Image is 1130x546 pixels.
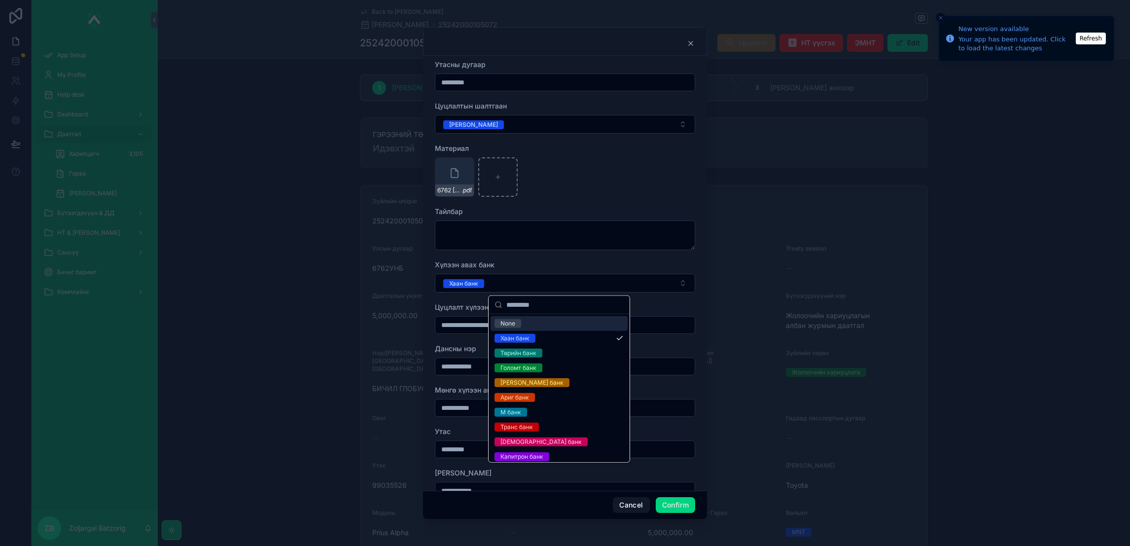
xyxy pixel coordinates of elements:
[435,427,451,436] span: Утас
[500,334,530,343] div: Хаан банк
[435,386,526,394] span: Мөнгө хүлээн авагчийн РД
[1076,33,1106,44] button: Refresh
[449,279,478,288] div: Хаан банк
[613,497,649,513] button: Cancel
[435,260,494,269] span: Хүлээн авах банк
[449,120,498,129] div: [PERSON_NAME]
[500,423,533,432] div: Транс банк
[500,349,536,358] div: Төрийн банк
[500,319,515,328] div: None
[500,437,582,446] div: [DEMOGRAPHIC_DATA] банк
[500,408,521,417] div: М банк
[489,314,630,462] div: Suggestions
[500,452,543,461] div: Капитрон банк
[435,144,469,152] span: Материал
[435,344,476,353] span: Дансны нэр
[435,207,463,216] span: Тайлбар
[435,274,695,292] button: Select Button
[656,497,695,513] button: Confirm
[435,469,492,477] span: [PERSON_NAME]
[437,186,461,194] span: 6762 [PERSON_NAME]
[500,393,529,402] div: Ариг банк
[435,102,507,110] span: Цуцлалтын шалтгаан
[461,186,472,194] span: .pdf
[936,13,946,23] button: Close toast
[500,378,564,387] div: [PERSON_NAME] банк
[435,60,486,69] span: Утасны дугаар
[958,35,1073,53] div: Your app has been updated. Click to load the latest changes
[500,364,536,372] div: Голомт банк
[435,303,565,311] span: Цуцлалт хүлээн авах [PERSON_NAME]
[958,24,1073,34] div: New version available
[435,115,695,134] button: Select Button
